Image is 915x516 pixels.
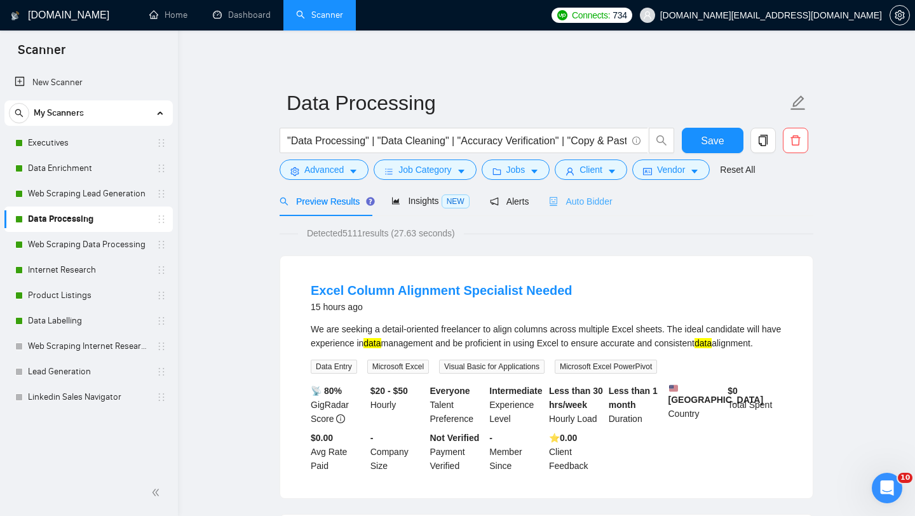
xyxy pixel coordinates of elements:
[549,197,558,206] span: robot
[546,384,606,426] div: Hourly Load
[151,486,164,499] span: double-left
[156,392,166,402] span: holder
[728,386,738,396] b: $ 0
[363,338,381,348] mark: data
[368,431,428,473] div: Company Size
[9,103,29,123] button: search
[28,384,149,410] a: Linkedin Sales Navigator
[690,166,699,176] span: caret-down
[28,232,149,257] a: Web Scraping Data Processing
[311,360,357,374] span: Data Entry
[156,189,166,199] span: holder
[10,109,29,118] span: search
[669,384,678,393] img: 🇺🇸
[156,265,166,275] span: holder
[156,341,166,351] span: holder
[311,386,342,396] b: 📡 80%
[428,384,487,426] div: Talent Preference
[28,308,149,334] a: Data Labelling
[546,431,606,473] div: Client Feedback
[668,384,764,405] b: [GEOGRAPHIC_DATA]
[579,163,602,177] span: Client
[487,431,546,473] div: Member Since
[898,473,912,483] span: 10
[457,166,466,176] span: caret-down
[4,100,173,410] li: My Scanners
[725,384,785,426] div: Total Spent
[751,135,775,146] span: copy
[296,10,343,20] a: searchScanner
[439,360,545,374] span: Visual Basic for Applications
[149,10,187,20] a: homeHome
[555,160,627,180] button: userClientcaret-down
[398,163,451,177] span: Job Category
[613,8,627,22] span: 734
[336,414,345,423] span: info-circle
[280,197,288,206] span: search
[213,10,271,20] a: dashboardDashboard
[28,283,149,308] a: Product Listings
[298,226,464,240] span: Detected 5111 results (27.63 seconds)
[649,135,674,146] span: search
[370,433,374,443] b: -
[391,196,400,205] span: area-chart
[374,160,476,180] button: barsJob Categorycaret-down
[311,322,782,350] div: We are seeking a detail-oriented freelancer to align columns across multiple Excel sheets. The id...
[290,166,299,176] span: setting
[280,160,369,180] button: settingAdvancedcaret-down
[384,166,393,176] span: bars
[701,133,724,149] span: Save
[750,128,776,153] button: copy
[349,166,358,176] span: caret-down
[287,87,787,119] input: Scanner name...
[783,135,808,146] span: delete
[566,166,574,176] span: user
[428,431,487,473] div: Payment Verified
[490,197,499,206] span: notification
[28,207,149,232] a: Data Processing
[28,130,149,156] a: Executives
[4,70,173,95] li: New Scanner
[156,290,166,301] span: holder
[430,433,480,443] b: Not Verified
[308,431,368,473] div: Avg Rate Paid
[156,163,166,173] span: holder
[280,196,371,207] span: Preview Results
[632,160,710,180] button: idcardVendorcaret-down
[28,156,149,181] a: Data Enrichment
[555,360,657,374] span: Microsoft Excel PowerPivot
[489,433,492,443] b: -
[682,128,743,153] button: Save
[430,386,470,396] b: Everyone
[649,128,674,153] button: search
[442,194,470,208] span: NEW
[311,283,573,297] a: Excel Column Alignment Specialist Needed
[609,386,658,410] b: Less than 1 month
[890,5,910,25] button: setting
[506,163,525,177] span: Jobs
[549,386,603,410] b: Less than 30 hrs/week
[156,138,166,148] span: holder
[492,166,501,176] span: folder
[783,128,808,153] button: delete
[643,11,652,20] span: user
[530,166,539,176] span: caret-down
[304,163,344,177] span: Advanced
[368,384,428,426] div: Hourly
[28,257,149,283] a: Internet Research
[156,240,166,250] span: holder
[557,10,567,20] img: upwork-logo.png
[28,181,149,207] a: Web Scraping Lead Generation
[308,384,368,426] div: GigRadar Score
[549,433,577,443] b: ⭐️ 0.00
[606,384,666,426] div: Duration
[643,166,652,176] span: idcard
[790,95,806,111] span: edit
[156,367,166,377] span: holder
[572,8,610,22] span: Connects:
[607,166,616,176] span: caret-down
[365,196,376,207] div: Tooltip anchor
[487,384,546,426] div: Experience Level
[632,137,640,145] span: info-circle
[367,360,429,374] span: Microsoft Excel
